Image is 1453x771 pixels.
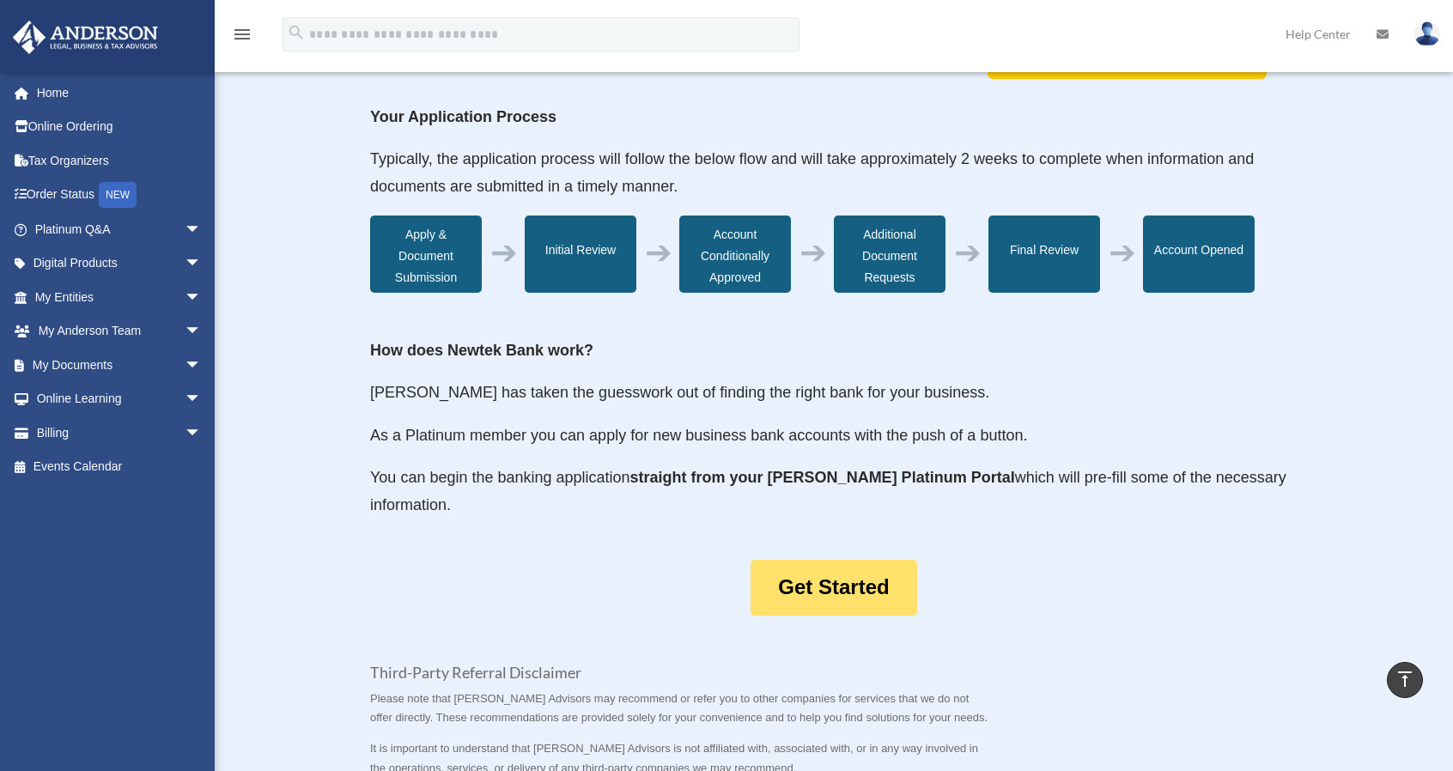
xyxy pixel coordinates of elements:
[232,30,252,45] a: menu
[12,450,228,484] a: Events Calendar
[287,23,306,42] i: search
[799,242,827,264] div: ➔
[370,108,556,125] strong: Your Application Process
[12,382,228,416] a: Online Learningarrow_drop_down
[12,280,228,314] a: My Entitiesarrow_drop_down
[12,416,228,450] a: Billingarrow_drop_down
[185,382,219,417] span: arrow_drop_down
[1387,662,1423,698] a: vertical_align_top
[370,342,593,359] strong: How does Newtek Bank work?
[1414,21,1440,46] img: User Pic
[8,21,163,54] img: Anderson Advisors Platinum Portal
[751,560,916,616] a: Get Started
[185,348,219,383] span: arrow_drop_down
[185,314,219,349] span: arrow_drop_down
[525,216,636,293] div: Initial Review
[834,216,945,293] div: Additional Document Requests
[370,464,1298,519] p: You can begin the banking application which will pre-fill some of the necessary information.
[1143,216,1255,293] div: Account Opened
[12,212,228,246] a: Platinum Q&Aarrow_drop_down
[185,212,219,247] span: arrow_drop_down
[490,242,518,264] div: ➔
[370,665,992,689] h3: Third-Party Referral Disclaimer
[1109,242,1136,264] div: ➔
[12,314,228,349] a: My Anderson Teamarrow_drop_down
[645,242,672,264] div: ➔
[12,143,228,178] a: Tax Organizers
[99,182,137,208] div: NEW
[185,416,219,451] span: arrow_drop_down
[12,348,228,382] a: My Documentsarrow_drop_down
[370,216,482,293] div: Apply & Document Submission
[954,242,982,264] div: ➔
[185,246,219,282] span: arrow_drop_down
[370,422,1298,465] p: As a Platinum member you can apply for new business bank accounts with the push of a button.
[12,246,228,281] a: Digital Productsarrow_drop_down
[370,150,1254,195] span: Typically, the application process will follow the below flow and will take approximately 2 weeks...
[679,216,791,293] div: Account Conditionally Approved
[12,76,228,110] a: Home
[232,24,252,45] i: menu
[12,178,228,213] a: Order StatusNEW
[370,689,992,740] p: Please note that [PERSON_NAME] Advisors may recommend or refer you to other companies for service...
[988,216,1100,293] div: Final Review
[630,469,1015,486] strong: straight from your [PERSON_NAME] Platinum Portal
[12,110,228,144] a: Online Ordering
[185,280,219,315] span: arrow_drop_down
[370,379,1298,422] p: [PERSON_NAME] has taken the guesswork out of finding the right bank for your business.
[1395,669,1415,689] i: vertical_align_top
